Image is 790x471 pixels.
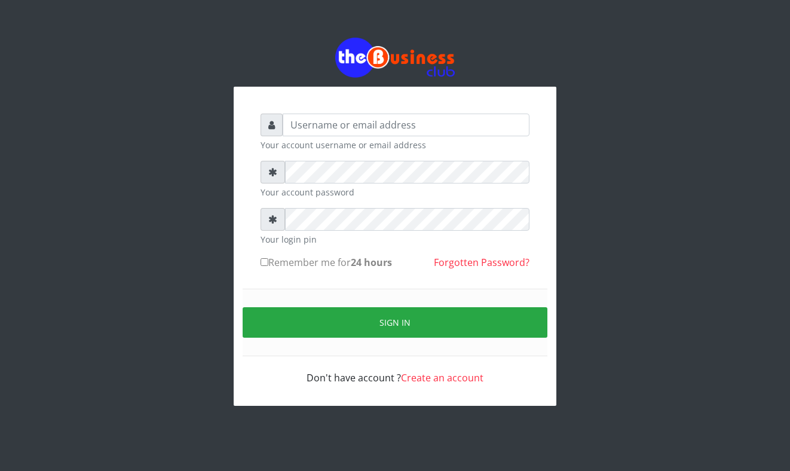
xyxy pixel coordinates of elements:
[434,256,529,269] a: Forgotten Password?
[261,255,392,270] label: Remember me for
[261,139,529,151] small: Your account username or email address
[283,114,529,136] input: Username or email address
[261,258,268,266] input: Remember me for24 hours
[351,256,392,269] b: 24 hours
[261,233,529,246] small: Your login pin
[261,186,529,198] small: Your account password
[401,371,483,384] a: Create an account
[243,307,547,338] button: Sign in
[261,356,529,385] div: Don't have account ?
